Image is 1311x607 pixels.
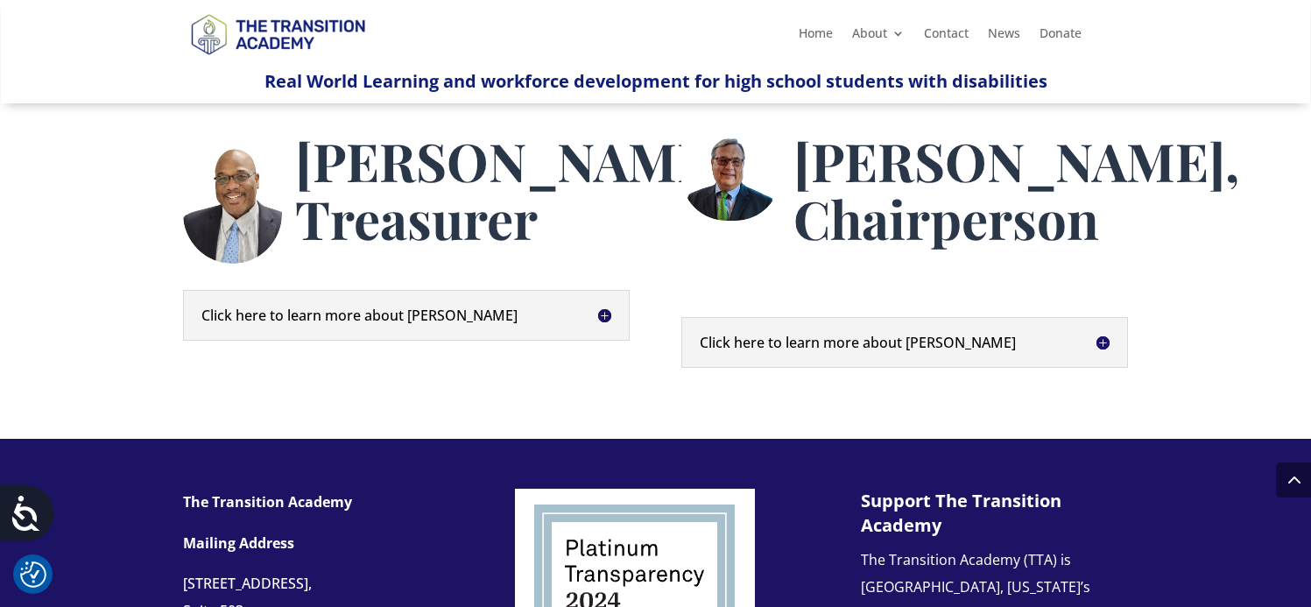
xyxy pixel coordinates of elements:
[852,27,905,46] a: About
[20,561,46,588] button: Cookie Settings
[988,27,1020,46] a: News
[183,533,294,553] strong: Mailing Address
[295,125,741,253] span: [PERSON_NAME], Treasurer
[924,27,969,46] a: Contact
[183,52,372,68] a: Logo-Noticias
[861,489,1115,547] h3: Support The Transition Academy
[183,492,352,512] strong: The Transition Academy
[799,27,833,46] a: Home
[264,69,1047,93] span: Real World Learning and workforce development for high school students with disabilities
[700,335,1110,349] h5: Click here to learn more about [PERSON_NAME]
[183,3,372,65] img: TTA Brand_TTA Primary Logo_Horizontal_Light BG
[1040,27,1082,46] a: Donate
[201,308,611,322] h5: Click here to learn more about [PERSON_NAME]
[793,125,1239,253] span: [PERSON_NAME], Chairperson
[20,561,46,588] img: Revisit consent button
[183,570,463,596] div: [STREET_ADDRESS],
